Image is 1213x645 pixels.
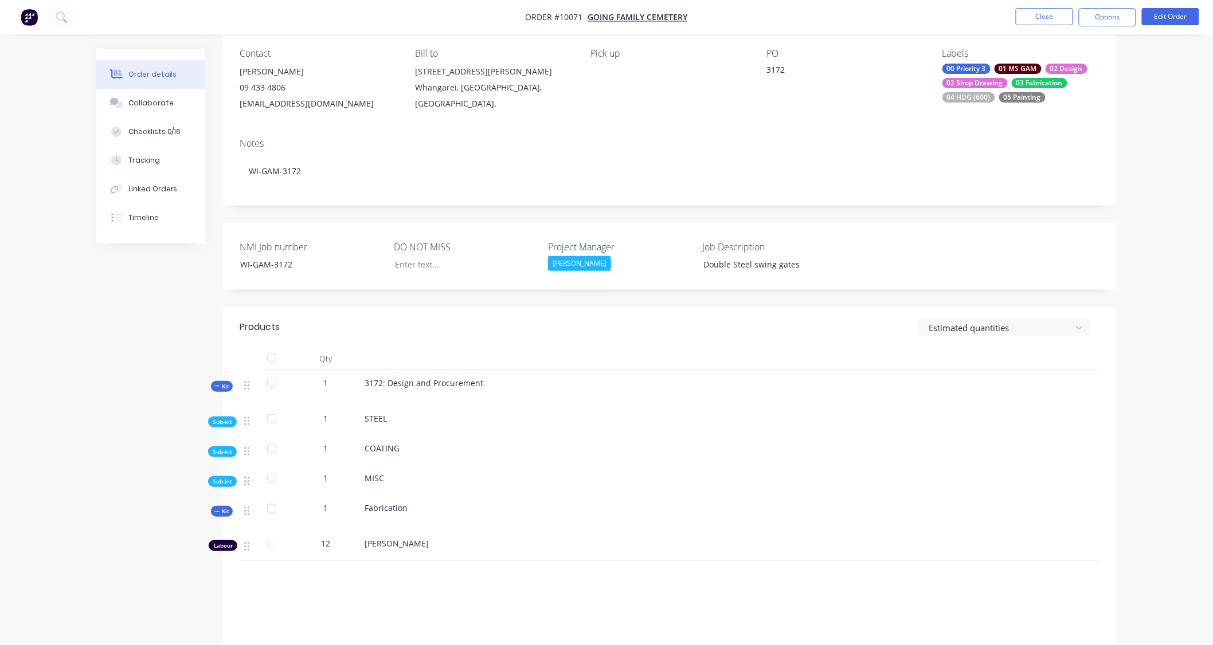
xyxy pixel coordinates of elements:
[1142,8,1199,25] button: Edit Order
[128,69,177,80] div: Order details
[240,96,397,112] div: [EMAIL_ADDRESS][DOMAIN_NAME]
[694,256,838,273] div: Double Steel swing gates
[365,443,400,454] span: COATING
[214,382,229,391] span: Kit
[942,48,1099,59] div: Labels
[415,64,572,80] div: [STREET_ADDRESS][PERSON_NAME]
[213,418,232,426] span: Sub-kit
[211,381,233,392] button: Kit
[323,442,328,454] span: 1
[1012,78,1067,88] div: 03 Fabrication
[96,175,205,203] button: Linked Orders
[394,240,537,254] label: DO NOT MISS
[240,240,383,254] label: NMI Job number
[1016,8,1073,25] button: Close
[128,213,159,223] div: Timeline
[766,64,910,80] div: 3172
[96,60,205,89] button: Order details
[96,117,205,146] button: Checklists 0/16
[588,12,688,23] a: Going Family Cemetery
[942,64,991,74] div: 00 Priority 3
[942,78,1008,88] div: 02 Shop Drawing
[128,127,181,137] div: Checklists 0/16
[211,506,233,517] button: Kit
[240,154,1099,188] div: WI-GAM-3172
[240,138,1099,149] div: Notes
[365,473,384,483] span: MISC
[128,184,178,194] div: Linked Orders
[96,89,205,117] button: Collaborate
[128,98,174,108] div: Collaborate
[703,240,846,254] label: Job Description
[240,80,397,96] div: 09 433 4806
[1046,64,1087,74] div: 02 Design
[240,64,397,112] div: [PERSON_NAME]09 433 4806[EMAIL_ADDRESS][DOMAIN_NAME]
[548,256,611,271] div: [PERSON_NAME]
[365,413,387,424] span: STEEL
[240,64,397,80] div: [PERSON_NAME]
[240,320,280,334] div: Products
[323,412,328,424] span: 1
[214,507,229,516] span: Kit
[415,80,572,112] div: Whangarei, [GEOGRAPHIC_DATA], [GEOGRAPHIC_DATA],
[213,477,232,486] span: Sub-kit
[365,538,429,549] span: [PERSON_NAME]
[999,92,1046,103] div: 05 Painting
[323,502,328,514] span: 1
[232,256,375,273] div: WI-GAM-3172
[942,92,995,103] div: 04 HDG (600)
[240,48,397,59] div: Contact
[323,377,328,389] span: 1
[1079,8,1136,26] button: Options
[323,472,328,484] span: 1
[96,146,205,175] button: Tracking
[365,377,483,388] span: 3172: Design and Procurement
[213,447,232,456] span: Sub-kit
[415,48,572,59] div: Bill to
[526,12,588,23] span: Order #10071 -
[291,347,360,370] div: Qty
[995,64,1042,74] div: 01 MS GAM
[321,537,330,549] span: 12
[21,9,38,26] img: Factory
[96,203,205,232] button: Timeline
[415,64,572,112] div: [STREET_ADDRESS][PERSON_NAME]Whangarei, [GEOGRAPHIC_DATA], [GEOGRAPHIC_DATA],
[209,540,237,551] div: Labour
[591,48,748,59] div: Pick up
[548,240,691,254] label: Project Manager
[365,502,408,513] span: Fabrication
[766,48,924,59] div: PO
[128,155,160,166] div: Tracking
